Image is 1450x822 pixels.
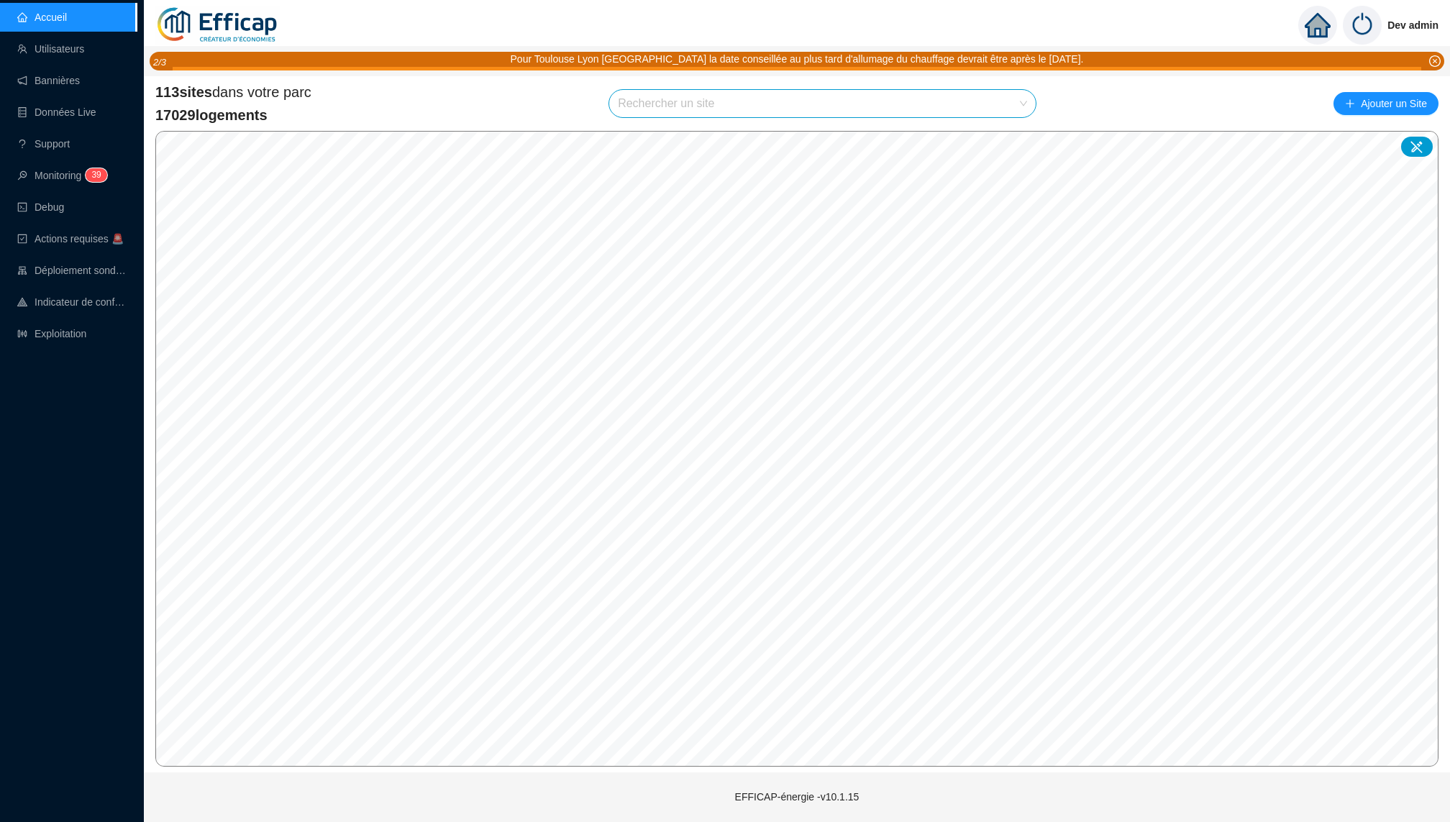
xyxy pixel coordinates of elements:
div: Pour Toulouse Lyon [GEOGRAPHIC_DATA] la date conseillée au plus tard d'allumage du chauffage devr... [511,52,1084,67]
span: 3 [91,170,96,180]
span: Dev admin [1387,2,1438,48]
canvas: Map [156,132,1438,766]
span: 9 [96,170,101,180]
a: heat-mapIndicateur de confort [17,296,127,308]
span: 17029 logements [155,105,311,125]
span: Actions requises 🚨 [35,233,124,245]
span: 113 sites [155,84,212,100]
span: EFFICAP-énergie - v10.1.15 [735,791,859,803]
span: check-square [17,234,27,244]
a: homeAccueil [17,12,67,23]
span: plus [1345,99,1355,109]
a: clusterDéploiement sondes [17,265,127,276]
a: databaseDonnées Live [17,106,96,118]
a: slidersExploitation [17,328,86,339]
i: 2 / 3 [153,57,166,68]
a: questionSupport [17,138,70,150]
a: monitorMonitoring39 [17,170,103,181]
sup: 39 [86,168,106,182]
span: close-circle [1429,55,1441,67]
span: dans votre parc [155,82,311,102]
img: power [1343,6,1382,45]
span: Ajouter un Site [1361,93,1427,114]
span: home [1305,12,1331,38]
a: teamUtilisateurs [17,43,84,55]
button: Ajouter un Site [1333,92,1438,115]
a: codeDebug [17,201,64,213]
a: notificationBannières [17,75,80,86]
